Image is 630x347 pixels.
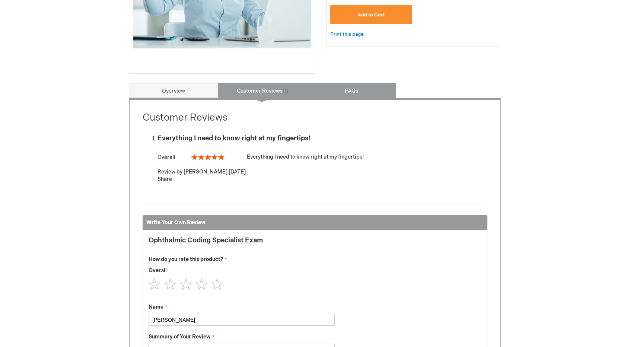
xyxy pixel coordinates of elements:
[307,83,396,98] a: FAQs
[229,169,246,175] time: [DATE]
[157,153,487,161] div: Everything I need to know right at my fingertips!
[191,154,224,160] div: 100%
[330,30,363,39] a: Print this page
[184,169,227,175] strong: [PERSON_NAME]
[157,154,175,160] span: Overall
[157,176,172,182] span: Share
[157,169,182,175] span: Review by
[149,256,223,262] span: How do you rate this product?
[149,267,167,274] span: Overall
[157,135,487,142] div: Everything I need to know right at my fingertips!
[330,5,412,24] button: Add to Cart
[149,236,335,245] strong: Ophthalmic Coding Specialist Exam
[146,219,206,226] strong: Write Your Own Review
[218,83,307,98] a: Customer Reviews1
[143,112,227,124] strong: Customer Reviews
[149,304,163,310] span: Name
[357,12,385,18] span: Add to Cart
[283,88,289,94] span: 1
[129,83,218,98] a: Overview
[149,334,210,340] span: Summary of Your Review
